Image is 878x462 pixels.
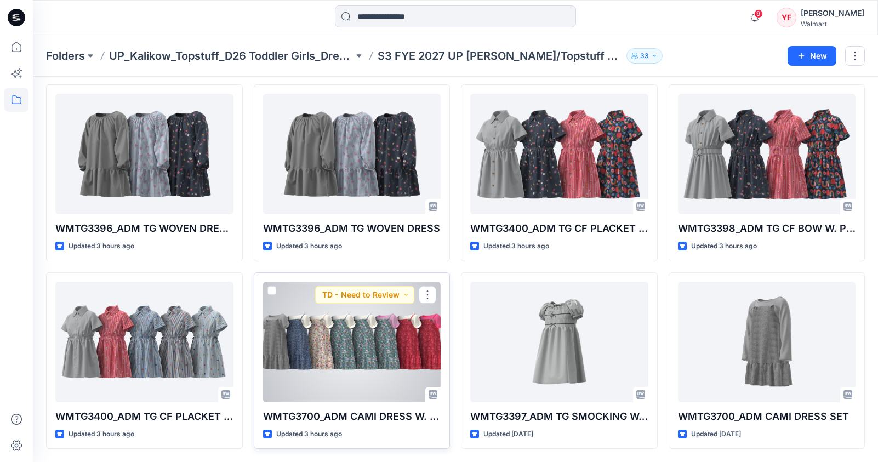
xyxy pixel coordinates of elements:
[55,221,233,236] p: WMTG3396_ADM TG WOVEN DRESS W.BOW TIER SEAM
[46,48,85,64] a: Folders
[801,7,864,20] div: [PERSON_NAME]
[276,241,342,252] p: Updated 3 hours ago
[55,409,233,424] p: WMTG3400_ADM TG CF PLACKET DRESS W. HALFMOON
[470,282,648,402] a: WMTG3397_ADM TG SMOCKING W. CF BOW DRESS
[55,94,233,214] a: WMTG3396_ADM TG WOVEN DRESS W.BOW TIER SEAM
[754,9,763,18] span: 9
[69,429,134,440] p: Updated 3 hours ago
[691,429,741,440] p: Updated [DATE]
[483,241,549,252] p: Updated 3 hours ago
[691,241,757,252] p: Updated 3 hours ago
[378,48,622,64] p: S3 FYE 2027 UP [PERSON_NAME]/Topstuff D26 Toddler Girl
[276,429,342,440] p: Updated 3 hours ago
[470,94,648,214] a: WMTG3400_ADM TG CF PLACKET DRESS
[678,221,856,236] p: WMTG3398_ADM TG CF BOW W. PLACKET DRESS
[263,282,441,402] a: WMTG3700_ADM CAMI DRESS W. SS SETS
[678,409,856,424] p: WMTG3700_ADM CAMI DRESS SET
[263,221,441,236] p: WMTG3396_ADM TG WOVEN DRESS
[109,48,354,64] a: UP_Kalikow_Topstuff_D26 Toddler Girls_Dresses & Sets
[69,241,134,252] p: Updated 3 hours ago
[678,94,856,214] a: WMTG3398_ADM TG CF BOW W. PLACKET DRESS
[483,429,533,440] p: Updated [DATE]
[470,221,648,236] p: WMTG3400_ADM TG CF PLACKET DRESS
[777,8,796,27] div: YF
[55,282,233,402] a: WMTG3400_ADM TG CF PLACKET DRESS W. HALFMOON
[263,409,441,424] p: WMTG3700_ADM CAMI DRESS W. SS SETS
[263,94,441,214] a: WMTG3396_ADM TG WOVEN DRESS
[801,20,864,28] div: Walmart
[678,282,856,402] a: WMTG3700_ADM CAMI DRESS SET
[640,50,649,62] p: 33
[626,48,663,64] button: 33
[470,409,648,424] p: WMTG3397_ADM TG SMOCKING W. CF BOW DRESS
[788,46,836,66] button: New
